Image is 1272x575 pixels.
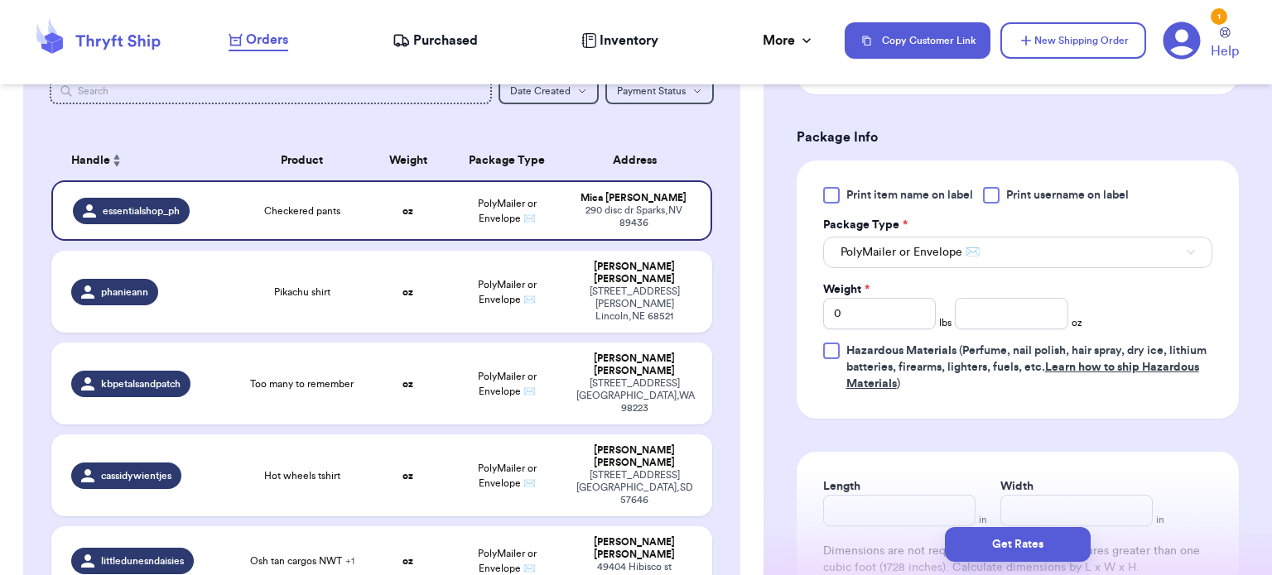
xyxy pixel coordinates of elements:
[846,345,1207,390] span: (Perfume, nail polish, hair spray, dry ice, lithium batteries, firearms, lighters, fuels, etc. )
[71,152,110,170] span: Handle
[101,554,184,568] span: littledunesndaisies
[617,86,686,96] span: Payment Status
[274,285,330,299] span: Pikachu shirt
[229,30,288,51] a: Orders
[499,78,599,104] button: Date Created
[369,141,448,180] th: Weight
[823,281,870,298] label: Weight
[846,187,973,204] span: Print item name on label
[939,316,952,329] span: lbs
[448,141,567,180] th: Package Type
[1000,22,1146,59] button: New Shipping Order
[576,444,692,469] div: [PERSON_NAME] [PERSON_NAME]
[101,469,171,482] span: cassidywientjes
[763,31,815,50] div: More
[1211,8,1227,25] div: 1
[1211,27,1239,61] a: Help
[979,513,987,526] span: in
[605,78,714,104] button: Payment Status
[478,463,537,488] span: PolyMailer or Envelope ✉️
[1000,478,1033,495] label: Width
[823,217,908,233] label: Package Type
[576,377,692,414] div: [STREET_ADDRESS] [GEOGRAPHIC_DATA] , WA 98223
[823,478,860,495] label: Length
[841,244,980,261] span: PolyMailer or Envelope ✉️
[576,204,691,229] div: 290 disc dr Sparks , NV 89436
[236,141,369,180] th: Product
[478,371,537,396] span: PolyMailer or Envelope ✉️
[246,30,288,50] span: Orders
[478,280,537,304] span: PolyMailer or Envelope ✉️
[1163,22,1201,60] a: 1
[945,527,1091,562] button: Get Rates
[478,549,537,573] span: PolyMailer or Envelope ✉️
[1072,316,1082,329] span: oz
[846,345,956,357] span: Hazardous Materials
[103,204,180,218] span: essentialshop_ph
[402,471,413,481] strong: oz
[393,31,478,50] a: Purchased
[264,204,340,218] span: Checkered pants
[510,86,571,96] span: Date Created
[600,31,658,50] span: Inventory
[576,469,692,506] div: [STREET_ADDRESS] [GEOGRAPHIC_DATA] , SD 57646
[50,78,492,104] input: Search
[581,31,658,50] a: Inventory
[576,261,692,285] div: [PERSON_NAME] [PERSON_NAME]
[478,199,537,223] span: PolyMailer or Envelope ✉️
[402,556,413,566] strong: oz
[1156,513,1164,526] span: in
[250,554,354,568] span: Osh tan cargos NWT
[845,22,990,59] button: Copy Customer Link
[402,379,413,389] strong: oz
[576,352,692,377] div: [PERSON_NAME] [PERSON_NAME]
[576,536,692,561] div: [PERSON_NAME] [PERSON_NAME]
[101,285,148,299] span: phanieann
[1211,41,1239,61] span: Help
[576,192,691,204] div: Mica [PERSON_NAME]
[413,31,478,50] span: Purchased
[110,151,123,170] button: Sort ascending
[1006,187,1129,204] span: Print username on label
[402,206,413,216] strong: oz
[402,287,413,297] strong: oz
[345,556,354,566] span: + 1
[823,237,1212,268] button: PolyMailer or Envelope ✉️
[250,377,354,391] span: Too many to remember
[797,127,1239,147] h3: Package Info
[576,285,692,323] div: [STREET_ADDRESS][PERSON_NAME] Lincoln , NE 68521
[264,469,340,482] span: Hot wheels tshirt
[101,377,181,391] span: kbpetalsandpatch
[566,141,712,180] th: Address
